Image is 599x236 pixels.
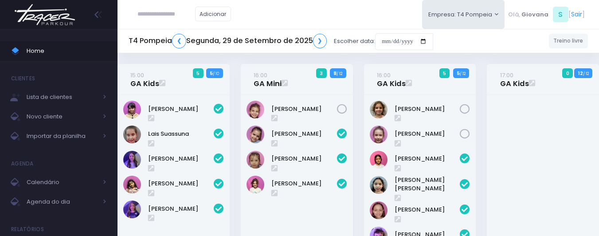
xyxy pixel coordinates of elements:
strong: 5 [457,70,460,77]
a: [PERSON_NAME] [148,154,214,163]
a: Treino livre [549,34,588,48]
img: Clarice Lopes [123,101,141,118]
img: Luísa Veludo Uchôa [247,151,264,169]
span: 3 [316,68,327,78]
strong: 8 [333,70,337,77]
a: 16:00GA Mini [254,71,282,88]
h5: T4 Pompeia Segunda, 29 de Setembro de 2025 [129,34,327,48]
small: / 10 [213,71,219,76]
span: 0 [562,68,573,78]
a: [PERSON_NAME] [PERSON_NAME] [395,176,460,193]
img: Luiza Braz [123,176,141,193]
img: Olivia Tozi [247,101,264,118]
a: Adicionar [195,7,231,21]
span: Calendário [27,177,98,188]
a: [PERSON_NAME] [271,105,337,114]
a: Sair [571,10,582,19]
a: [PERSON_NAME] [395,205,460,214]
div: [ ] [505,4,588,24]
img: Lais Suassuna [123,126,141,143]
h4: Clientes [11,70,35,87]
span: 5 [193,68,204,78]
a: [PERSON_NAME] [271,179,337,188]
span: S [553,7,568,22]
img: Rafaela Braga [370,101,388,118]
a: 15:00GA Kids [130,71,159,88]
span: Novo cliente [27,111,98,122]
span: Giovana [521,10,548,19]
a: ❮ [172,34,186,48]
div: Escolher data: [129,31,433,51]
img: Mariana Tamarindo de Souza [247,176,264,193]
span: 5 [439,68,450,78]
a: [PERSON_NAME] [148,179,214,188]
a: [PERSON_NAME] [395,154,460,163]
a: [PERSON_NAME] [148,105,214,114]
small: 15:00 [130,71,144,79]
a: Lais Suassuna [148,130,214,138]
a: ❯ [313,34,327,48]
span: Agenda do dia [27,196,98,208]
img: Rosa Widman [123,201,141,218]
img: Luisa Yen Muller [370,176,388,194]
small: / 12 [460,71,466,76]
a: [PERSON_NAME] [395,130,460,138]
a: [PERSON_NAME] [148,205,214,213]
small: 17:00 [500,71,513,79]
small: 16:00 [254,71,267,79]
a: 17:00GA Kids [500,71,529,88]
a: [PERSON_NAME] [271,130,337,138]
span: Olá, [508,10,520,19]
img: Marina Xidis Cerqueira [370,201,388,219]
span: Lista de clientes [27,91,98,103]
img: LARA SHIMABUC [247,126,264,143]
a: [PERSON_NAME] [271,154,337,163]
small: / 12 [337,71,342,76]
h4: Agenda [11,155,34,173]
a: 16:00GA Kids [377,71,406,88]
img: Rafaella Medeiros [370,126,388,143]
a: [PERSON_NAME] [395,105,460,114]
strong: 12 [578,70,583,77]
span: Importar da planilha [27,130,98,142]
small: 16:00 [377,71,391,79]
strong: 5 [210,70,213,77]
img: Clara Sigolo [370,151,388,169]
span: Home [27,45,106,57]
small: / 12 [583,71,589,76]
img: Lia Widman [123,151,141,169]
